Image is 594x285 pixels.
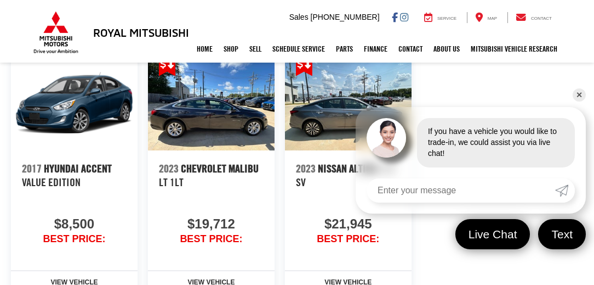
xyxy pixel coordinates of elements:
a: Parts: Opens in a new tab [330,35,358,63]
a: Facebook: Click to visit our Facebook page [392,13,398,21]
a: Finance [358,35,393,63]
span: Value Edition [22,176,81,189]
span: Nissan Altima [318,162,380,175]
div: If you have a vehicle you would like to trade-in, we could assist you via live chat! [417,118,575,167]
a: Sell [244,35,267,63]
a: Shop [218,35,244,63]
span: Contact [531,16,552,21]
span: LT 1LT [159,176,184,189]
a: About Us [428,35,465,63]
span: Hyundai Accent [44,162,114,175]
span: Map [488,16,497,21]
a: 2023 Chevrolet Malibu LT 1LT [159,156,264,195]
span: [PHONE_NUMBER] [311,13,380,21]
span: $21,945 [296,214,401,234]
img: 2023 Chevrolet Malibu LT 1LT [148,55,275,150]
img: Mitsubishi [31,11,81,54]
span: Get Price Drop Alert [296,55,312,76]
a: 2023 Chevrolet Malibu LT 1LT 2023 Chevrolet Malibu LT 1LT [148,55,275,150]
h3: Royal Mitsubishi [93,26,189,38]
a: Home [191,35,218,63]
input: Enter your message [367,178,555,203]
span: Get Price Drop Alert [159,55,175,76]
span: Live Chat [463,227,523,242]
span: $8,500 [22,214,127,234]
a: Schedule Service: Opens in a new tab [267,35,330,63]
a: Text [538,219,586,249]
span: BEST PRICE: [159,234,264,245]
span: BEST PRICE: [296,234,401,245]
span: Chevrolet Malibu [181,162,261,175]
span: 2.5 SV [296,162,394,189]
a: Contact [393,35,428,63]
a: 2023 Nissan Altima 2.5 SV [296,156,401,195]
a: 2017 Hyundai Accent Value Edition 2017 Hyundai Accent Value Edition [11,55,138,150]
span: Sales [289,13,309,21]
img: 2017 Hyundai Accent Value Edition [11,55,138,150]
a: Service [416,12,465,23]
a: Mitsubishi Vehicle Research [465,35,563,63]
a: Instagram: Click to visit our Instagram page [400,13,408,21]
img: Agent profile photo [367,118,406,158]
span: BEST PRICE: [22,234,127,245]
a: 2017 Hyundai Accent Value Edition [22,156,127,195]
a: Live Chat [455,219,530,249]
a: 2023 Nissan Altima 2.5 SV 2023 Nissan Altima 2.5 SV [285,55,412,150]
span: $19,712 [159,214,264,234]
img: 2023 Nissan Altima 2.5 SV [285,55,412,150]
span: 2017 [22,162,42,175]
a: Submit [555,178,575,203]
a: Map [467,12,505,23]
span: Text [546,227,578,242]
a: Contact [507,12,560,23]
span: 2023 [296,162,316,175]
span: 2023 [159,162,179,175]
span: Service [437,16,456,21]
